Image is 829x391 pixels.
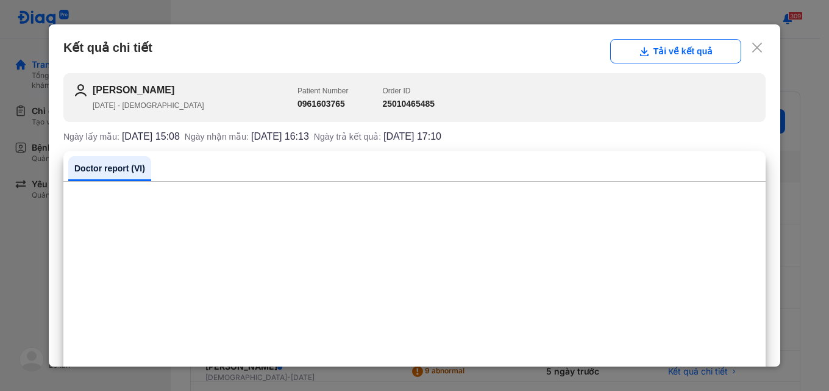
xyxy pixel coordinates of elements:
[122,132,180,142] span: [DATE] 15:08
[251,132,309,142] span: [DATE] 16:13
[68,156,151,181] a: Doctor report (VI)
[297,98,348,110] h3: 0961603765
[382,87,410,95] span: Order ID
[93,83,297,98] h2: [PERSON_NAME]
[63,132,180,142] div: Ngày lấy mẫu:
[93,101,204,110] span: [DATE] - [DEMOGRAPHIC_DATA]
[185,132,309,142] div: Ngày nhận mẫu:
[383,132,441,142] span: [DATE] 17:10
[610,39,741,63] button: Tải về kết quả
[382,98,435,110] h3: 25010465485
[314,132,441,142] div: Ngày trả kết quả:
[63,39,766,63] div: Kết quả chi tiết
[297,87,348,95] span: Patient Number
